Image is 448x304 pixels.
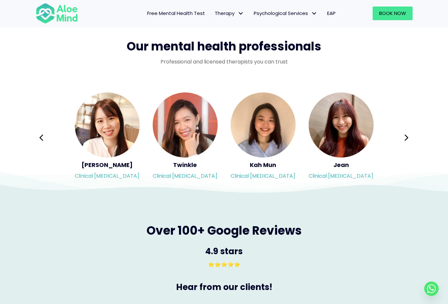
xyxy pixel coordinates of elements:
[153,92,218,158] img: <h5>Twinkle</h5><p>Clinical psychologist</p>
[215,10,244,17] span: Therapy
[231,92,296,184] div: Slide 10 of 3
[234,261,240,268] span: ⭐
[36,58,413,65] p: Professional and licensed therapists you can trust
[310,9,319,18] span: Psychological Services: submenu
[309,92,374,183] a: <h5>Jean</h5><p>Clinical psychologist</p> JeanClinical [MEDICAL_DATA]
[309,92,374,158] img: <h5>Jean</h5><p>Clinical psychologist</p>
[227,261,234,268] span: ⭐
[379,10,406,17] span: Book Now
[153,92,218,183] a: <h5>Twinkle</h5><p>Clinical psychologist</p> TwinkleClinical [MEDICAL_DATA]
[309,92,374,184] div: Slide 11 of 3
[249,7,322,20] a: Psychological ServicesPsychological Services: submenu
[153,161,218,169] h5: Twinkle
[142,7,210,20] a: Free Mental Health Test
[86,7,340,20] nav: Menu
[205,245,243,257] span: 4.9 stars
[36,3,78,24] img: Aloe mind Logo
[254,10,317,17] span: Psychological Services
[322,7,340,20] a: EAP
[75,92,140,158] img: <h5>Kher Yin</h5><p>Clinical psychologist</p>
[147,222,302,239] span: Over 100+ Google Reviews
[231,161,296,169] h5: Kah Mun
[147,10,205,17] span: Free Mental Health Test
[231,92,296,158] img: <h5>Kah Mun</h5><p>Clinical psychologist</p>
[221,261,227,268] span: ⭐
[214,261,221,268] span: ⭐
[75,92,140,183] a: <h5>Kher Yin</h5><p>Clinical psychologist</p> [PERSON_NAME]Clinical [MEDICAL_DATA]
[208,261,214,268] span: ⭐
[75,161,140,169] h5: [PERSON_NAME]
[424,282,439,296] a: Whatsapp
[236,9,246,18] span: Therapy: submenu
[176,281,272,293] span: Hear from our clients!
[309,161,374,169] h5: Jean
[75,92,140,184] div: Slide 8 of 3
[373,7,413,20] a: Book Now
[127,38,321,55] span: Our mental health professionals
[231,92,296,183] a: <h5>Kah Mun</h5><p>Clinical psychologist</p> Kah MunClinical [MEDICAL_DATA]
[210,7,249,20] a: TherapyTherapy: submenu
[327,10,336,17] span: EAP
[153,92,218,184] div: Slide 9 of 3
